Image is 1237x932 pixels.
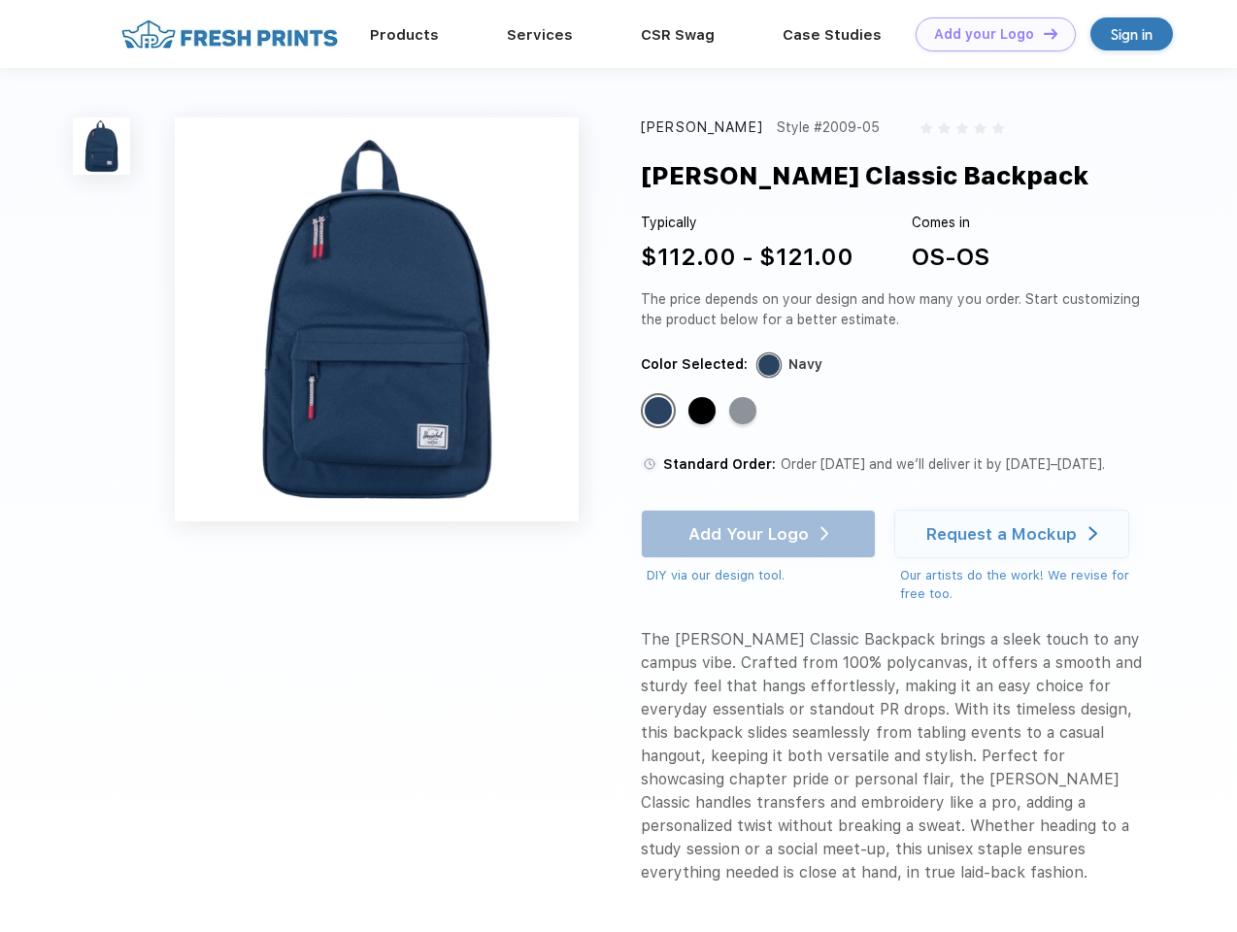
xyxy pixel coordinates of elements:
img: func=resize&h=640 [175,117,579,521]
div: The price depends on your design and how many you order. Start customizing the product below for ... [641,289,1148,330]
img: func=resize&h=100 [73,117,130,175]
div: Style #2009-05 [777,117,880,138]
div: Request a Mockup [926,524,1077,544]
a: Sign in [1090,17,1173,50]
div: $112.00 - $121.00 [641,240,853,275]
div: Typically [641,213,853,233]
div: The [PERSON_NAME] Classic Backpack brings a sleek touch to any campus vibe. Crafted from 100% pol... [641,628,1148,884]
div: Navy [645,397,672,424]
img: DT [1044,28,1057,39]
div: [PERSON_NAME] [641,117,763,138]
img: white arrow [1088,526,1097,541]
img: fo%20logo%202.webp [116,17,344,51]
div: OS-OS [912,240,989,275]
img: gray_star.svg [920,122,932,134]
div: Sign in [1111,23,1153,46]
img: standard order [641,455,658,473]
div: Black [688,397,716,424]
div: Navy [788,354,822,375]
div: Our artists do the work! We revise for free too. [900,566,1148,604]
img: gray_star.svg [974,122,986,134]
a: Products [370,26,439,44]
img: gray_star.svg [956,122,968,134]
div: [PERSON_NAME] Classic Backpack [641,157,1088,194]
img: gray_star.svg [938,122,950,134]
div: Color Selected: [641,354,748,375]
div: DIY via our design tool. [647,566,876,585]
div: Raven Crosshatch [729,397,756,424]
span: Standard Order: [663,456,776,472]
span: Order [DATE] and we’ll deliver it by [DATE]–[DATE]. [781,456,1105,472]
div: Add your Logo [934,26,1034,43]
div: Comes in [912,213,989,233]
img: gray_star.svg [992,122,1004,134]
